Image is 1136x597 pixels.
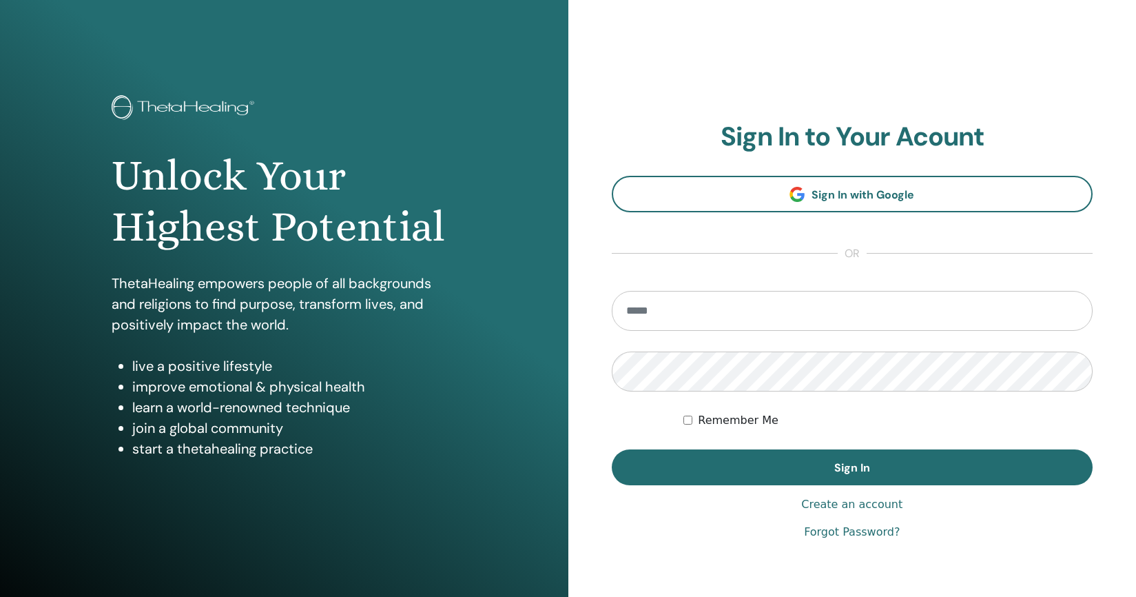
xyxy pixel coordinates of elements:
h2: Sign In to Your Acount [612,121,1093,153]
button: Sign In [612,449,1093,485]
li: learn a world-renowned technique [132,397,456,418]
li: improve emotional & physical health [132,376,456,397]
li: live a positive lifestyle [132,356,456,376]
span: Sign In with Google [812,188,914,202]
p: ThetaHealing empowers people of all backgrounds and religions to find purpose, transform lives, a... [112,273,456,335]
span: Sign In [834,461,870,475]
a: Sign In with Google [612,176,1093,212]
h1: Unlock Your Highest Potential [112,150,456,253]
span: or [838,245,867,262]
li: join a global community [132,418,456,438]
a: Create an account [801,496,902,513]
label: Remember Me [698,412,778,429]
a: Forgot Password? [804,524,900,540]
li: start a thetahealing practice [132,438,456,459]
div: Keep me authenticated indefinitely or until I manually logout [683,412,1093,429]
